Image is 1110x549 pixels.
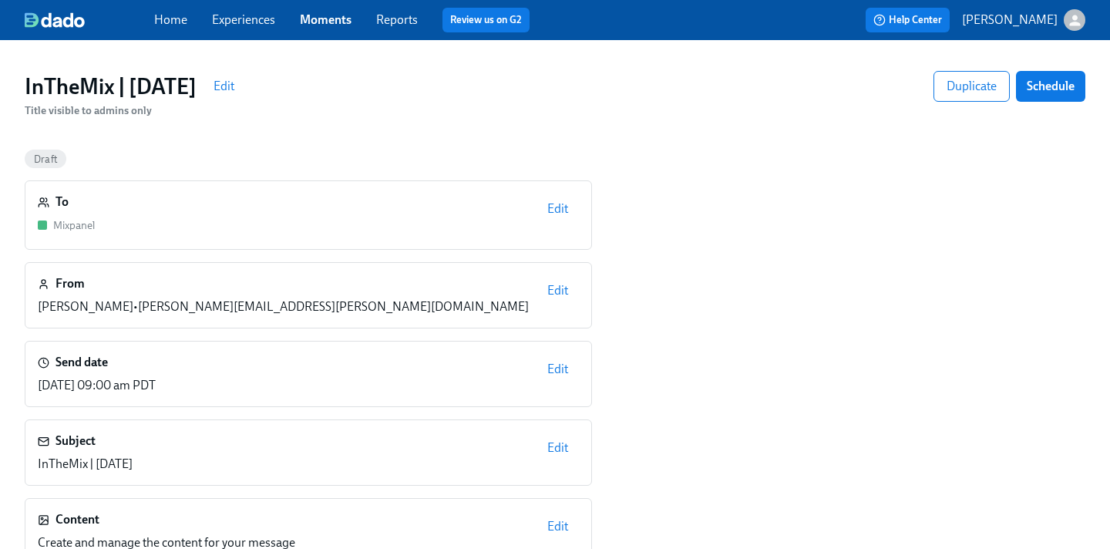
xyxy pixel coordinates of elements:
h6: Send date [55,354,108,371]
span: Title visible to admins only [25,104,152,117]
button: Edit [536,511,579,542]
button: Review us on G2 [442,8,530,32]
h6: To [55,194,69,211]
a: Review us on G2 [450,12,522,28]
button: Edit [536,354,579,385]
div: [PERSON_NAME] • [PERSON_NAME][EMAIL_ADDRESS][PERSON_NAME][DOMAIN_NAME] [38,298,529,315]
span: Schedule [1027,79,1075,94]
div: [DATE] 09:00 am PDT [38,377,156,394]
span: Help Center [873,12,942,28]
a: dado [25,12,154,28]
button: Edit [536,275,579,306]
a: Home [154,12,187,27]
a: Experiences [212,12,275,27]
h6: From [55,275,85,292]
span: Duplicate [947,79,997,94]
button: Edit [203,71,245,102]
p: InTheMix | [DATE] [38,456,133,473]
a: Reports [376,12,418,27]
button: Edit [536,194,579,224]
span: Edit [547,519,568,534]
button: Schedule [1016,71,1085,102]
span: Edit [214,79,234,94]
button: [PERSON_NAME] [962,9,1085,31]
span: Edit [547,201,568,217]
span: Edit [547,440,568,456]
button: Duplicate [933,71,1010,102]
h6: Subject [55,433,96,450]
button: Help Center [866,8,950,32]
h6: Content [55,511,99,528]
h3: InTheMix | [DATE] [25,72,197,100]
button: Edit [536,433,579,463]
span: Edit [547,283,568,298]
span: Mixpanel [53,219,95,232]
p: [PERSON_NAME] [962,12,1058,29]
img: dado [25,12,85,28]
span: Draft [25,153,66,165]
a: Moments [300,12,351,27]
span: Edit [547,362,568,377]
